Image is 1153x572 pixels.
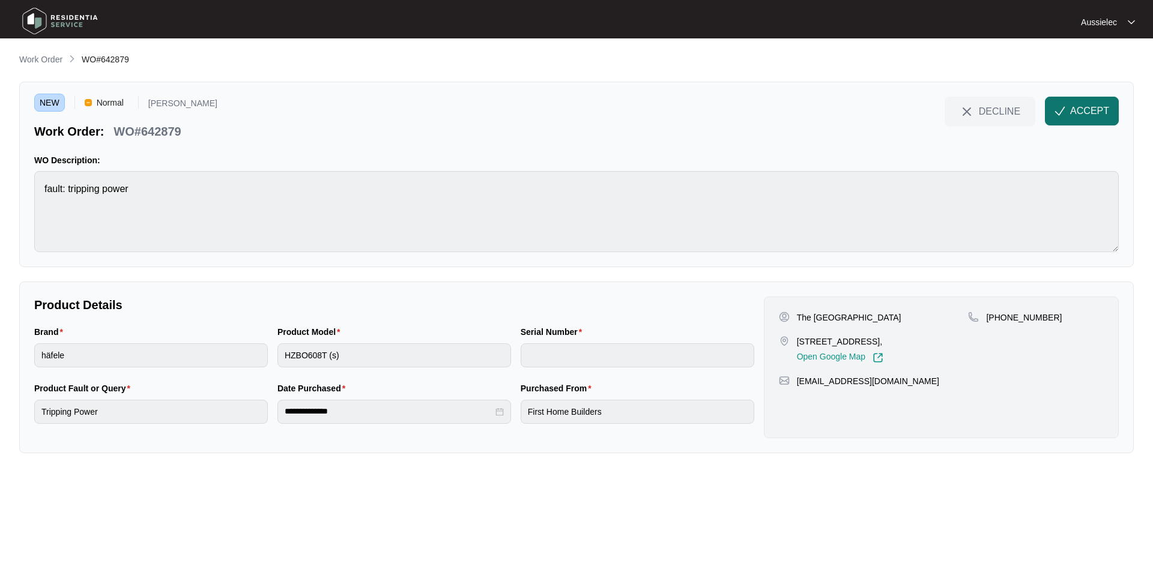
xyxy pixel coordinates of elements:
[797,375,939,387] p: [EMAIL_ADDRESS][DOMAIN_NAME]
[968,312,979,322] img: map-pin
[797,352,883,363] a: Open Google Map
[779,375,790,386] img: map-pin
[34,326,68,338] label: Brand
[986,312,1062,324] p: [PHONE_NUMBER]
[1081,16,1117,28] p: Aussielec
[979,104,1020,118] span: DECLINE
[85,99,92,106] img: Vercel Logo
[1055,106,1065,116] img: check-Icon
[34,154,1119,166] p: WO Description:
[521,343,754,367] input: Serial Number
[277,326,345,338] label: Product Model
[1070,104,1109,118] span: ACCEPT
[17,53,65,67] a: Work Order
[779,312,790,322] img: user-pin
[34,94,65,112] span: NEW
[19,53,62,65] p: Work Order
[797,336,883,348] p: [STREET_ADDRESS],
[873,352,883,363] img: Link-External
[1045,97,1119,125] button: check-IconACCEPT
[285,405,493,418] input: Date Purchased
[1128,19,1135,25] img: dropdown arrow
[797,312,901,324] p: The [GEOGRAPHIC_DATA]
[34,297,754,313] p: Product Details
[113,123,181,140] p: WO#642879
[92,94,129,112] span: Normal
[148,99,217,112] p: [PERSON_NAME]
[34,171,1119,252] textarea: fault: tripping power
[34,123,104,140] p: Work Order:
[67,54,77,64] img: chevron-right
[34,400,268,424] input: Product Fault or Query
[34,382,135,394] label: Product Fault or Query
[521,382,596,394] label: Purchased From
[945,97,1035,125] button: close-IconDECLINE
[34,343,268,367] input: Brand
[18,3,102,39] img: residentia service logo
[521,400,754,424] input: Purchased From
[82,55,129,64] span: WO#642879
[779,336,790,346] img: map-pin
[277,343,511,367] input: Product Model
[277,382,350,394] label: Date Purchased
[521,326,587,338] label: Serial Number
[960,104,974,119] img: close-Icon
